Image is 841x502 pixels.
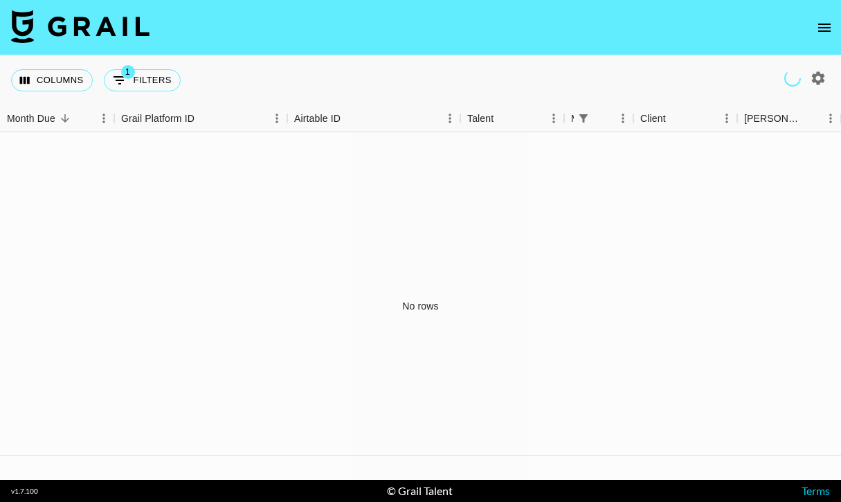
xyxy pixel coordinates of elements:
[467,105,494,132] div: Talent
[543,108,564,129] button: Menu
[55,109,75,128] button: Sort
[574,109,593,128] button: Show filters
[737,105,841,132] div: Booker
[640,105,666,132] div: Client
[744,105,801,132] div: [PERSON_NAME]
[11,487,38,496] div: v 1.7.100
[633,105,737,132] div: Client
[7,105,55,132] div: Month Due
[121,65,135,79] span: 1
[387,484,453,498] div: © Grail Talent
[802,484,830,497] a: Terms
[613,108,633,129] button: Menu
[571,105,574,132] div: Manager
[716,108,737,129] button: Menu
[666,109,685,128] button: Sort
[11,69,93,91] button: Select columns
[195,109,214,128] button: Sort
[114,105,287,132] div: Grail Platform ID
[104,69,181,91] button: Show filters
[460,105,564,132] div: Talent
[820,108,841,129] button: Menu
[11,10,150,43] img: Grail Talent
[121,105,195,132] div: Grail Platform ID
[93,108,114,129] button: Menu
[593,109,613,128] button: Sort
[341,109,360,128] button: Sort
[266,108,287,129] button: Menu
[287,105,460,132] div: Airtable ID
[294,105,341,132] div: Airtable ID
[440,108,460,129] button: Menu
[784,70,801,87] span: Refreshing managers, users, talent, clients, campaigns...
[811,14,838,42] button: open drawer
[801,109,820,128] button: Sort
[494,109,513,128] button: Sort
[574,109,593,128] div: 1 active filter
[564,105,633,132] div: Manager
